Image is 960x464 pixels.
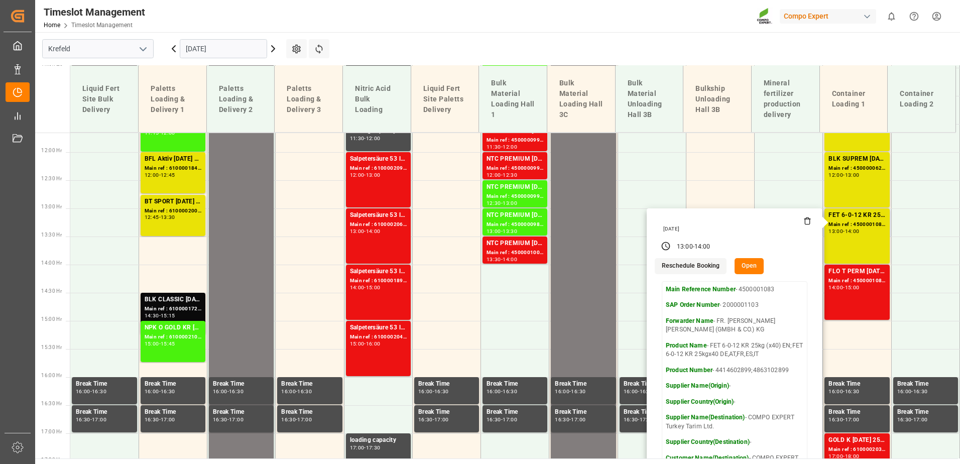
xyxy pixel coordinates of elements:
div: - [501,229,503,234]
div: 16:30 [161,389,175,394]
div: - [159,173,161,177]
div: Main ref : 6100002044, 2000001547 [350,333,407,341]
div: Break Time [624,407,680,417]
p: - FR. [PERSON_NAME] [PERSON_NAME] (GMBH & CO.) KG [666,317,803,334]
div: - [843,389,845,394]
div: Break Time [487,379,543,389]
div: 12:00 [487,173,501,177]
div: Break Time [281,407,338,417]
div: 16:30 [145,417,159,422]
div: Compo Expert [780,9,876,24]
div: 15:00 [145,341,159,346]
div: - [90,389,92,394]
div: 16:00 [213,389,227,394]
div: 12:00 [350,173,365,177]
p: - [666,398,803,407]
div: 16:30 [828,417,843,422]
div: 13:00 [350,229,365,234]
div: 17:00 [92,417,106,422]
div: - [638,389,639,394]
div: 14:00 [366,229,381,234]
div: 16:00 [828,389,843,394]
div: Salpetersäure 53 lose [350,154,407,164]
div: FLO T PERM [DATE] 25kg (x42) INT [828,267,885,277]
div: Main ref : 6100002103, 2000001625 [145,333,201,341]
div: Main ref : 4500000993, 2000001025 [487,164,543,173]
div: Main ref : 6100002091, 2000001596 [350,164,407,173]
div: Main ref : 4500001002, 2000001025 [487,249,543,257]
div: 11:15 [145,131,159,135]
div: Main ref : 4500001084, 2000001103 [828,277,885,285]
div: Break Time [555,407,612,417]
div: Break Time [828,379,885,389]
div: 12:00 [161,131,175,135]
strong: Forwarder Name [666,317,713,324]
div: - [638,417,639,422]
div: Bulk Material Loading Hall 3C [555,74,607,124]
p: - [666,382,803,391]
div: 17:00 [161,417,175,422]
a: Home [44,22,60,29]
div: 15:45 [161,341,175,346]
strong: Product Number [666,367,712,374]
div: - [843,285,845,290]
div: Liquid Fert Site Paletts Delivery [419,79,471,119]
div: 16:00 [281,389,296,394]
div: Container Loading 1 [828,84,880,113]
div: - [569,417,571,422]
div: - [433,417,434,422]
div: Break Time [418,407,475,417]
div: - [843,454,845,458]
div: NTC PREMIUM [DATE]+3+TE BULK [487,182,543,192]
div: Break Time [555,379,612,389]
div: Main ref : 6100002033, 2000001533 [828,445,885,454]
div: Paletts Loading & Delivery 2 [215,79,267,119]
div: 16:30 [555,417,569,422]
div: - [159,341,161,346]
div: - [364,285,366,290]
div: Liquid Fert Site Bulk Delivery [78,79,130,119]
div: 16:30 [640,389,654,394]
span: 17:30 Hr [41,457,62,462]
div: Break Time [897,379,954,389]
div: 13:00 [845,173,860,177]
button: Compo Expert [780,7,880,26]
div: 17:00 [503,417,517,422]
div: 17:00 [297,417,312,422]
div: - [501,145,503,149]
div: 15:00 [845,285,860,290]
button: Open [735,258,764,274]
span: 13:00 Hr [41,204,62,209]
div: 16:30 [281,417,296,422]
div: BLK SUPREM [DATE] 25KG (x42) INT MTO [828,154,885,164]
div: 16:00 [418,389,433,394]
div: Main ref : 4500001083, 2000001103 [828,220,885,229]
div: - [159,215,161,219]
div: - [569,389,571,394]
div: 16:30 [297,389,312,394]
div: - [501,173,503,177]
div: 18:00 [845,454,860,458]
div: 17:00 [571,417,585,422]
div: Main ref : 6100002004, 2000001238 [145,207,201,215]
div: Main ref : 4500000996, 2000001025 [487,136,543,145]
div: Nitric Acid Bulk Loading [351,79,403,119]
div: 13:30 [487,257,501,262]
div: 11:30 [487,145,501,149]
div: - [227,417,229,422]
strong: Product Name [666,342,707,349]
div: 15:00 [366,285,381,290]
span: 16:30 Hr [41,401,62,406]
div: BLK CLASSIC [DATE] 50kg(x21)D,EN,PL,FNLBLK CLASSIC [DATE] 25kg(x40)D,EN,PL,FNLBLK SUPREM [DATE] 2... [145,295,201,305]
div: NTC PREMIUM [DATE]+3+TE BULK [487,239,543,249]
div: Break Time [418,379,475,389]
div: 12:00 [145,173,159,177]
div: 16:30 [418,417,433,422]
div: - [843,173,845,177]
div: Bulk Material Loading Hall 1 [487,74,539,124]
div: Bulkship Unloading Hall 3B [691,79,743,119]
div: FET 6-0-12 KR 25kg (x40) EN;FET 6-0-12 KR 25kgx40 DE,AT,FR,ES,IT [828,210,885,220]
div: 16:30 [571,389,585,394]
div: Main ref : 4500000623, 2000000565 [828,164,885,173]
img: Screenshot%202023-09-29%20at%2010.02.21.png_1712312052.png [757,8,773,25]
